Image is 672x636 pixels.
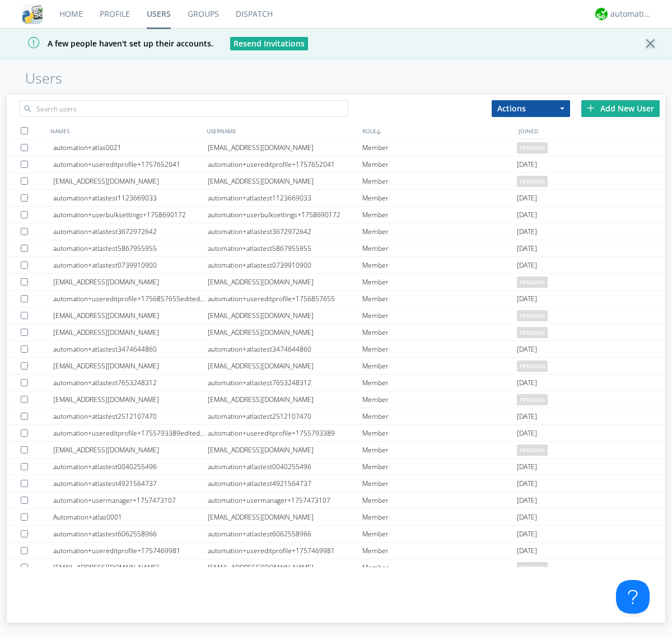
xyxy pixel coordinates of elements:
[362,442,517,458] div: Member
[517,310,548,321] span: pending
[362,207,517,223] div: Member
[230,37,308,50] button: Resend Invitations
[7,207,665,223] a: automation+userbulksettings+1758690172automation+userbulksettings+1758690172Member[DATE]
[53,391,208,408] div: [EMAIL_ADDRESS][DOMAIN_NAME]
[53,274,208,290] div: [EMAIL_ADDRESS][DOMAIN_NAME]
[517,223,537,240] span: [DATE]
[517,492,537,509] span: [DATE]
[208,257,362,273] div: automation+atlastest0739910900
[53,559,208,576] div: [EMAIL_ADDRESS][DOMAIN_NAME]
[362,341,517,357] div: Member
[517,475,537,492] span: [DATE]
[517,277,548,288] span: pending
[48,123,204,139] div: NAMES
[7,526,665,543] a: automation+atlastest6062558966automation+atlastest6062558966Member[DATE]
[362,526,517,542] div: Member
[53,526,208,542] div: automation+atlastest6062558966
[517,327,548,338] span: pending
[7,425,665,442] a: automation+usereditprofile+1755793389editedautomation+usereditprofile+1755793389automation+usered...
[362,240,517,256] div: Member
[362,375,517,391] div: Member
[362,391,517,408] div: Member
[362,543,517,559] div: Member
[208,526,362,542] div: automation+atlastest6062558966
[362,139,517,156] div: Member
[208,459,362,475] div: automation+atlastest0040255496
[517,408,537,425] span: [DATE]
[492,100,570,117] button: Actions
[204,123,360,139] div: USERNAME
[362,274,517,290] div: Member
[53,207,208,223] div: automation+userbulksettings+1758690172
[517,361,548,372] span: pending
[362,173,517,189] div: Member
[208,442,362,458] div: [EMAIL_ADDRESS][DOMAIN_NAME]
[208,475,362,492] div: automation+atlastest4921564737
[7,257,665,274] a: automation+atlastest0739910900automation+atlastest0739910900Member[DATE]
[362,425,517,441] div: Member
[53,492,208,508] div: automation+usermanager+1757473107
[7,408,665,425] a: automation+atlastest2512107470automation+atlastest2512107470Member[DATE]
[208,559,362,576] div: [EMAIL_ADDRESS][DOMAIN_NAME]
[7,291,665,307] a: automation+usereditprofile+1756857655editedautomation+usereditprofile+1756857655automation+usered...
[53,375,208,391] div: automation+atlastest7653248312
[517,425,537,442] span: [DATE]
[53,341,208,357] div: automation+atlastest3474644860
[7,190,665,207] a: automation+atlastest1123669033automation+atlastest1123669033Member[DATE]
[19,100,348,117] input: Search users
[53,509,208,525] div: Automation+atlas0001
[516,123,672,139] div: JOINED
[581,100,660,117] div: Add New User
[7,139,665,156] a: automation+atlas0021[EMAIL_ADDRESS][DOMAIN_NAME]Memberpending
[53,358,208,374] div: [EMAIL_ADDRESS][DOMAIN_NAME]
[610,8,652,20] div: automation+atlas
[517,341,537,358] span: [DATE]
[53,139,208,156] div: automation+atlas0021
[517,156,537,173] span: [DATE]
[517,375,537,391] span: [DATE]
[517,176,548,187] span: pending
[7,274,665,291] a: [EMAIL_ADDRESS][DOMAIN_NAME][EMAIL_ADDRESS][DOMAIN_NAME]Memberpending
[517,240,537,257] span: [DATE]
[362,559,517,576] div: Member
[362,324,517,340] div: Member
[7,475,665,492] a: automation+atlastest4921564737automation+atlastest4921564737Member[DATE]
[517,543,537,559] span: [DATE]
[208,492,362,508] div: automation+usermanager+1757473107
[7,442,665,459] a: [EMAIL_ADDRESS][DOMAIN_NAME][EMAIL_ADDRESS][DOMAIN_NAME]Memberpending
[7,240,665,257] a: automation+atlastest5867955955automation+atlastest5867955955Member[DATE]
[53,307,208,324] div: [EMAIL_ADDRESS][DOMAIN_NAME]
[208,291,362,307] div: automation+usereditprofile+1756857655
[208,375,362,391] div: automation+atlastest7653248312
[53,408,208,424] div: automation+atlastest2512107470
[595,8,608,20] img: d2d01cd9b4174d08988066c6d424eccd
[53,223,208,240] div: automation+atlastest3672972642
[362,156,517,172] div: Member
[208,240,362,256] div: automation+atlastest5867955955
[362,459,517,475] div: Member
[517,509,537,526] span: [DATE]
[360,123,516,139] div: ROLE
[208,425,362,441] div: automation+usereditprofile+1755793389
[616,580,650,614] iframe: Toggle Customer Support
[208,207,362,223] div: automation+userbulksettings+1758690172
[208,156,362,172] div: automation+usereditprofile+1757652041
[517,526,537,543] span: [DATE]
[208,274,362,290] div: [EMAIL_ADDRESS][DOMAIN_NAME]
[8,38,213,49] span: A few people haven't set up their accounts.
[517,459,537,475] span: [DATE]
[7,156,665,173] a: automation+usereditprofile+1757652041automation+usereditprofile+1757652041Member[DATE]
[22,4,43,24] img: cddb5a64eb264b2086981ab96f4c1ba7
[208,173,362,189] div: [EMAIL_ADDRESS][DOMAIN_NAME]
[7,509,665,526] a: Automation+atlas0001[EMAIL_ADDRESS][DOMAIN_NAME]Member[DATE]
[208,509,362,525] div: [EMAIL_ADDRESS][DOMAIN_NAME]
[7,459,665,475] a: automation+atlastest0040255496automation+atlastest0040255496Member[DATE]
[208,223,362,240] div: automation+atlastest3672972642
[53,240,208,256] div: automation+atlastest5867955955
[208,391,362,408] div: [EMAIL_ADDRESS][DOMAIN_NAME]
[517,257,537,274] span: [DATE]
[208,324,362,340] div: [EMAIL_ADDRESS][DOMAIN_NAME]
[7,391,665,408] a: [EMAIL_ADDRESS][DOMAIN_NAME][EMAIL_ADDRESS][DOMAIN_NAME]Memberpending
[53,291,208,307] div: automation+usereditprofile+1756857655editedautomation+usereditprofile+1756857655
[53,543,208,559] div: automation+usereditprofile+1757469981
